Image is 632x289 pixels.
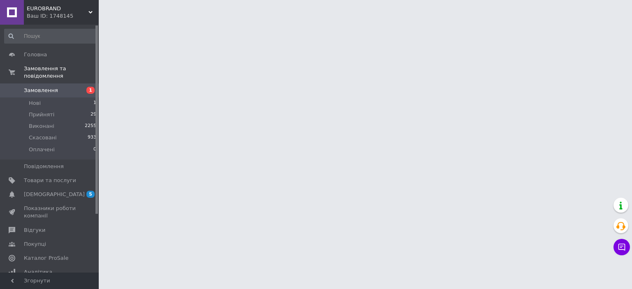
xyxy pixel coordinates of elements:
span: Замовлення та повідомлення [24,65,99,80]
span: 1 [86,87,95,94]
span: Прийняті [29,111,54,118]
span: 1 [93,99,96,107]
span: Каталог ProSale [24,254,68,262]
span: Оплачені [29,146,55,153]
span: Головна [24,51,47,58]
span: Відгуки [24,227,45,234]
span: 933 [88,134,96,141]
div: Ваш ID: 1748145 [27,12,99,20]
span: EUROBRAND [27,5,88,12]
span: Покупці [24,240,46,248]
span: Показники роботи компанії [24,205,76,220]
input: Пошук [4,29,97,44]
span: Виконані [29,123,54,130]
span: [DEMOGRAPHIC_DATA] [24,191,85,198]
span: 0 [93,146,96,153]
span: 29 [91,111,96,118]
span: Товари та послуги [24,177,76,184]
span: Нові [29,99,41,107]
button: Чат з покупцем [613,239,630,255]
span: Повідомлення [24,163,64,170]
span: Аналітика [24,268,52,276]
span: 5 [86,191,95,198]
span: 2255 [85,123,96,130]
span: Замовлення [24,87,58,94]
span: Скасовані [29,134,57,141]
